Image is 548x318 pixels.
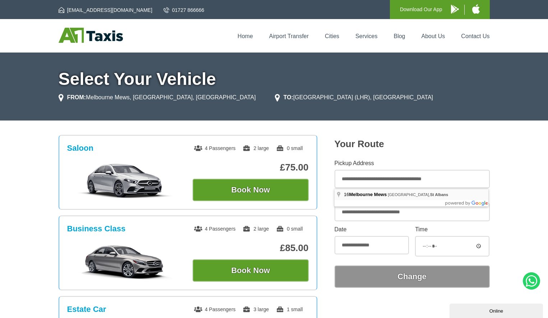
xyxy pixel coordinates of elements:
a: 01727 866666 [164,6,204,14]
span: 1 small [276,306,303,312]
h3: Estate Car [67,305,106,314]
img: A1 Taxis St Albans LTD [59,28,123,43]
h2: Your Route [335,138,490,150]
span: 3 large [243,306,269,312]
h3: Business Class [67,224,126,233]
li: Melbourne Mews, [GEOGRAPHIC_DATA], [GEOGRAPHIC_DATA] [59,93,256,102]
span: Melbourne Mews [349,192,387,197]
a: Contact Us [461,33,489,39]
span: 4 Passengers [194,306,236,312]
img: A1 Taxis Android App [451,5,459,14]
a: About Us [422,33,445,39]
span: 4 Passengers [194,145,236,151]
button: Book Now [193,179,309,201]
h1: Select Your Vehicle [59,71,490,88]
p: £75.00 [193,162,309,173]
span: St Albans [430,192,448,197]
button: Book Now [193,259,309,282]
iframe: chat widget [450,302,544,318]
img: Business Class [71,244,179,280]
button: Change [335,265,490,288]
span: 16 [344,192,388,197]
label: Time [415,227,489,232]
p: Download Our App [400,5,442,14]
span: [GEOGRAPHIC_DATA], [388,192,448,197]
li: [GEOGRAPHIC_DATA] (LHR), [GEOGRAPHIC_DATA] [275,93,433,102]
strong: FROM: [67,94,86,100]
img: Saloon [71,163,179,199]
h3: Saloon [67,144,93,153]
img: A1 Taxis iPhone App [472,4,480,14]
a: Services [355,33,377,39]
a: Cities [325,33,339,39]
span: 0 small [276,226,303,232]
a: Home [238,33,253,39]
span: 2 large [243,145,269,151]
label: Pickup Address [335,160,490,166]
label: Date [335,227,409,232]
span: 4 Passengers [194,226,236,232]
a: Blog [393,33,405,39]
a: Airport Transfer [269,33,309,39]
span: 0 small [276,145,303,151]
strong: TO: [284,94,293,100]
a: [EMAIL_ADDRESS][DOMAIN_NAME] [59,6,152,14]
span: 2 large [243,226,269,232]
p: £85.00 [193,242,309,254]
